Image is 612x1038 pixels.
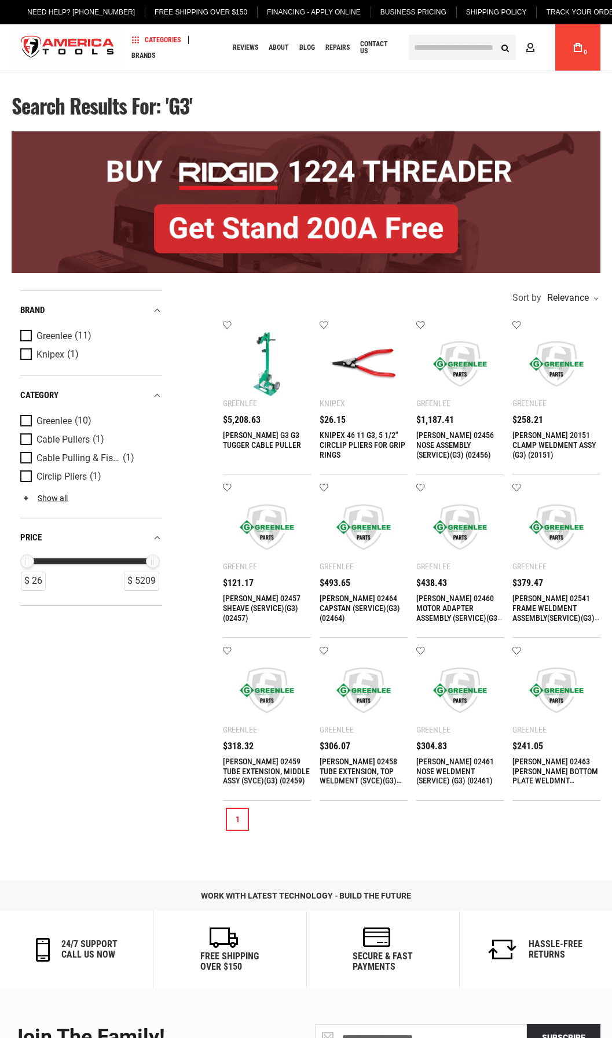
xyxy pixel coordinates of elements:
a: [PERSON_NAME] 02541 FRAME WELDMENT ASSEMBLY(SERVICE)(G3) (02541) [512,594,599,632]
img: Greenlee 02457 SHEAVE (SERVICE)(G3) (02457) [234,495,299,560]
span: Contact Us [360,41,395,54]
span: $306.07 [320,742,350,751]
img: Greenlee 02541 FRAME WELDMENT ASSEMBLY(SERVICE)(G3) (02541) [524,495,589,560]
span: $438.43 [416,579,447,588]
img: Greenlee 02456 NOSE ASSEMBLY (SERVICE)(G3) (02456) [428,332,493,396]
span: Reviews [233,44,258,51]
span: (11) [75,331,91,341]
h6: 24/7 support call us now [61,939,118,959]
a: Cable Pullers (1) [20,433,159,446]
a: [PERSON_NAME] 02460 MOTOR ADAPTER ASSEMBLY (SERVICE)(G3) (02460) [416,594,502,632]
span: Cable Pulling & Fishing [36,453,120,463]
a: About [263,40,294,56]
a: Categories [126,32,186,47]
div: Product Filters [20,290,162,606]
a: [PERSON_NAME] 20151 CLAMP WELDMENT ASSY (G3) (20151) [512,430,596,459]
span: Cable Pullers [36,435,90,445]
span: Brands [131,52,155,59]
span: Search results for: 'g3' [12,90,192,120]
img: GREENLEE G3 G3 TUGGER CABLE PULLER [234,332,299,396]
img: BOGO: Buy RIDGID® 1224 Threader, Get Stand 200A Free! [12,131,600,273]
a: Circlip Pliers (1) [20,470,159,483]
div: Greenlee [512,399,547,408]
a: Reviews [228,40,263,56]
img: Greenlee 02464 CAPSTAN (SERVICE)(G3) (02464) [331,495,396,560]
span: About [269,44,289,51]
div: Greenlee [512,562,547,571]
a: 0 [567,24,589,71]
span: (10) [75,416,91,426]
img: Greenlee 02461 NOSE WELDMENT (SERVICE) (G3) (02461) [428,658,493,723]
h6: Free Shipping Over $150 [200,951,259,971]
a: store logo [12,26,124,69]
a: Knipex (1) [20,348,159,361]
a: Cable Pulling & Fishing (1) [20,452,159,465]
div: $ 26 [21,572,46,591]
span: Circlip Pliers [36,472,87,482]
a: BOGO: Buy RIDGID® 1224 Threader, Get Stand 200A Free! [12,131,600,140]
div: category [20,388,162,403]
img: Greenlee 02459 TUBE EXTENSION, MIDDLE ASSY (SVCE)(G3) (02459) [234,658,299,723]
h6: Hassle-Free Returns [529,939,582,959]
span: $1,187.41 [416,415,454,425]
span: $121.17 [223,579,254,588]
span: (1) [123,453,134,463]
span: $26.15 [320,415,346,425]
span: $241.05 [512,742,543,751]
a: [PERSON_NAME] 02459 TUBE EXTENSION, MIDDLE ASSY (SVCE)(G3) (02459) [223,757,310,786]
a: [PERSON_NAME] 02457 SHEAVE (SERVICE)(G3) (02457) [223,594,300,623]
span: $5,208.63 [223,415,261,425]
a: KNIPEX 46 11 G3, 5 1/2" CIRCLIP PLIERS FOR GRIP RINGS [320,430,405,459]
img: KNIPEX 46 11 G3, 5 1/2 [331,332,396,396]
span: Greenlee [36,331,72,341]
a: Show all [20,494,68,503]
span: Blog [299,44,315,51]
span: (1) [67,349,79,359]
span: $258.21 [512,415,543,425]
span: Repairs [325,44,350,51]
span: (1) [93,435,104,444]
a: Greenlee (11) [20,330,159,343]
div: Greenlee [223,562,257,571]
img: Greenlee 20151 CLAMP WELDMENT ASSY (G3) (20151) [524,332,589,396]
a: [PERSON_NAME] 02464 CAPSTAN (SERVICE)(G3) (02464) [320,594,400,623]
h6: secure & fast payments [353,951,413,971]
a: Blog [294,40,320,56]
div: Greenlee [512,725,547,734]
div: Greenlee [223,725,257,734]
span: $318.32 [223,742,254,751]
a: [PERSON_NAME] 02461 NOSE WELDMENT (SERVICE) (G3) (02461) [416,757,494,786]
a: Repairs [320,40,355,56]
div: Greenlee [320,562,354,571]
span: (1) [90,472,101,481]
div: price [20,530,162,546]
div: $ 5209 [124,572,159,591]
span: $493.65 [320,579,350,588]
span: Shipping Policy [466,8,527,16]
a: [PERSON_NAME] 02458 TUBE EXTENSION, TOP WELDMENT (SVCE)(G3) (02458) [320,757,401,796]
img: Greenlee 02458 TUBE EXTENSION, TOP WELDMENT (SVCE)(G3) (02458) [331,658,396,723]
a: 1 [226,808,249,831]
div: Greenlee [416,725,450,734]
div: Greenlee [416,399,450,408]
div: Relevance [544,293,598,303]
div: Brand [20,303,162,318]
button: Search [494,36,516,58]
a: Contact Us [355,40,400,56]
span: $379.47 [512,579,543,588]
a: Greenlee (10) [20,415,159,428]
div: Greenlee [223,399,257,408]
a: [PERSON_NAME] 02463 [PERSON_NAME] BOTTOM PLATE WELDMNT (SERVICE)(G3) (02463) [512,757,598,796]
div: Greenlee [416,562,450,571]
a: [PERSON_NAME] G3 G3 TUGGER CABLE PULLER [223,430,301,450]
div: Knipex [320,399,345,408]
a: Brands [126,47,160,63]
span: Categories [131,36,181,44]
div: Greenlee [320,725,354,734]
span: 0 [584,49,587,56]
span: Greenlee [36,416,72,426]
span: Knipex [36,349,64,360]
span: Sort by [512,293,541,303]
img: Greenlee 02460 MOTOR ADAPTER ASSEMBLY (SERVICE)(G3) (02460) [428,495,493,560]
img: America Tools [12,26,124,69]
